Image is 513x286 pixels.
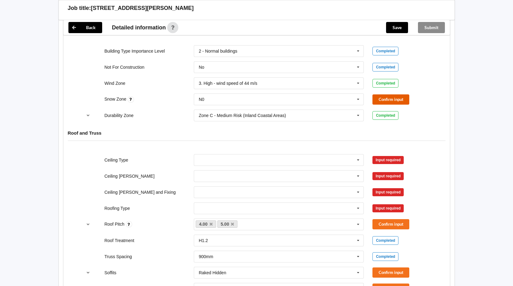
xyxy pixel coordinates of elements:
button: reference-toggle [82,219,94,230]
div: Input required [372,156,404,164]
a: 5.00 [217,220,238,228]
h3: Job title: [68,5,91,12]
label: Ceiling Type [104,158,128,162]
span: Detailed information [112,25,166,30]
div: Input required [372,204,404,212]
div: Completed [372,63,398,71]
div: Completed [372,252,398,261]
label: Snow Zone [104,97,128,102]
label: Roofing Type [104,206,130,211]
label: Not For Construction [104,65,144,70]
div: 900mm [199,254,213,259]
h4: Roof and Truss [68,130,446,136]
div: N0 [199,97,204,102]
button: Confirm input [372,219,409,229]
label: Building Type Importance Level [104,49,165,54]
div: Completed [372,79,398,88]
button: Save [386,22,408,33]
label: Ceiling [PERSON_NAME] and Fixing [104,190,176,195]
div: Completed [372,236,398,245]
button: Confirm input [372,94,409,105]
a: 4.00 [196,220,216,228]
label: Truss Spacing [104,254,132,259]
label: Durability Zone [104,113,133,118]
label: Wind Zone [104,81,125,86]
div: Input required [372,188,404,196]
h3: [STREET_ADDRESS][PERSON_NAME] [91,5,194,12]
button: reference-toggle [82,267,94,278]
div: Zone C - Medium Risk (Inland Coastal Areas) [199,113,286,118]
div: Completed [372,47,398,55]
label: Ceiling [PERSON_NAME] [104,174,154,179]
label: Roof Pitch [104,222,125,227]
div: Raked Hidden [199,271,226,275]
div: Input required [372,172,404,180]
div: Completed [372,111,398,120]
button: Confirm input [372,267,409,278]
label: Soffits [104,270,116,275]
div: 3. High - wind speed of 44 m/s [199,81,257,85]
button: Back [68,22,102,33]
div: H1.2 [199,238,208,243]
label: Roof Treatment [104,238,134,243]
div: No [199,65,204,69]
div: 2 - Normal buildings [199,49,237,53]
button: reference-toggle [82,110,94,121]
